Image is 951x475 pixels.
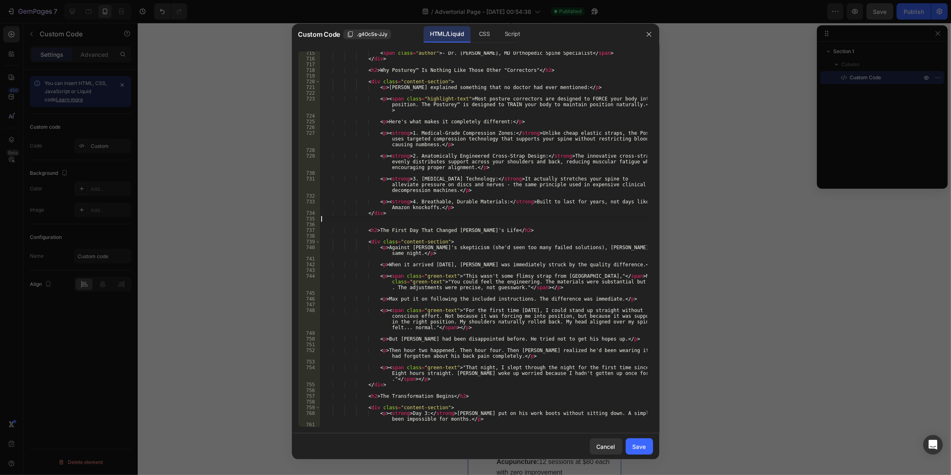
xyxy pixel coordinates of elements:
div: 750 [298,336,320,342]
div: 734 [298,210,320,216]
p: His brother-in-law had the exact same surgery two years earlier. He still couldn't lift anything ... [16,211,154,245]
div: 729 [298,153,320,170]
span: "Surgery. They wanted to fuse my vertebrae, install hardware, maybe remove a disc. The recovery t... [16,123,147,175]
div: Cancel [597,442,615,451]
div: 737 [298,227,320,233]
p: But here's what really terrified [PERSON_NAME]: [16,183,154,205]
span: Custom Code [298,29,340,39]
div: 731 [298,176,320,193]
div: 756 [298,388,320,393]
div: 740 [298,245,320,256]
div: 758 [298,399,320,405]
div: 727 [298,130,320,147]
p: [PERSON_NAME] became obsessed. Every free moment was spent researching back pain solutions online... [16,307,154,351]
div: CSS [472,26,497,42]
div: 754 [298,365,320,382]
div: 751 [298,342,320,348]
div: 719 [298,73,320,79]
div: 735 [298,216,320,222]
div: 744 [298,273,320,290]
div: 722 [298,90,320,96]
div: HTML/Liquid [423,26,470,42]
strong: Next were the injections. [16,11,93,18]
p: [MEDICAL_DATA] shots directly into his spine. $800 each. The first one worked for exactly 12 days... [16,9,154,65]
div: 747 [298,302,320,308]
div: 732 [298,193,320,199]
div: 761 [298,422,320,428]
p: Thousands of dollars, insurance battles, and still no answers that mattered. [16,71,154,104]
div: 726 [298,125,320,130]
div: 739 [298,239,320,245]
strong: Expensive ergonomic chairs: [29,361,119,368]
strong: [MEDICAL_DATA] mattresses: [29,386,122,393]
li: $3,000 and six weeks of worse sleep [29,384,154,405]
div: 753 [298,359,320,365]
div: 742 [298,262,320,268]
div: 718 [298,67,320,73]
div: 736 [298,222,320,227]
div: 759 [298,405,320,410]
div: 738 [298,233,320,239]
button: Save [626,438,653,455]
div: 715 [298,50,320,56]
div: 760 [298,410,320,422]
h2: The Desperate Search for Alternatives [16,261,154,294]
button: Cancel [590,438,622,455]
div: 755 [298,382,320,388]
span: .g4OcSs-JJy [357,31,387,38]
div: 741 [298,256,320,262]
div: 733 [298,199,320,210]
div: Script [498,26,527,42]
strong: Inversion tables: [29,411,81,418]
div: 721 [298,85,320,90]
div: 716 [298,56,320,62]
div: 752 [298,348,320,359]
div: Open Intercom Messenger [923,435,943,455]
div: 717 [298,62,320,67]
button: .g4OcSs-JJy [343,29,391,39]
span: "Every specialist I saw had the same solution," [16,112,130,130]
div: 728 [298,147,320,153]
li: 12 sessions at $80 each with zero improvement [29,434,154,455]
div: 723 [298,96,320,113]
div: 757 [298,393,320,399]
div: 745 [298,290,320,296]
div: 730 [298,170,320,176]
li: $1,200 for a chair that made him feel worse [29,359,154,380]
li: Made him dizzy and scared [PERSON_NAME] half to death [29,409,154,430]
strong: [MEDICAL_DATA] scans. X-rays. Blood tests. [16,73,137,91]
div: 749 [298,330,320,336]
div: 720 [298,79,320,85]
p: [PERSON_NAME] says. [16,110,154,177]
div: 746 [298,296,320,302]
div: 743 [298,268,320,273]
div: Save [633,442,646,451]
div: 724 [298,113,320,119]
div: 725 [298,119,320,125]
strong: Acupuncture: [29,436,71,443]
div: 748 [298,308,320,330]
